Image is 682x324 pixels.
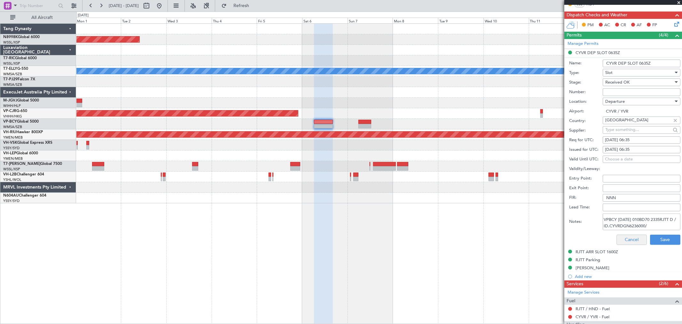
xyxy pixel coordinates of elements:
[76,18,121,23] div: Mon 1
[569,137,603,143] label: Req for UTC:
[3,99,17,102] span: M-JGVJ
[3,177,21,182] a: YSHL/WOL
[650,235,680,245] button: Save
[567,32,582,39] span: Permits
[603,194,680,202] input: NNN
[3,61,20,66] a: WSSL/XSP
[212,18,257,23] div: Thu 4
[569,60,603,67] label: Name:
[529,18,574,23] div: Thu 11
[3,77,18,81] span: T7-PJ29
[3,162,40,166] span: T7-[PERSON_NAME]
[569,79,603,86] label: Stage:
[605,115,671,125] input: Type something...
[605,125,671,134] input: Type something...
[568,41,599,47] a: Manage Permits
[3,125,22,129] a: WMSA/SZB
[569,204,603,211] label: Lead Time:
[605,137,678,143] div: [DATE] 06:35
[604,22,610,28] span: AC
[3,35,18,39] span: N8998K
[3,151,38,155] a: VH-LEPGlobal 6000
[3,40,20,45] a: WSSL/XSP
[569,195,603,201] label: FIR:
[3,99,39,102] a: M-JGVJGlobal 5000
[3,120,17,124] span: VP-BCY
[257,18,302,23] div: Fri 5
[483,18,529,23] div: Wed 10
[3,35,40,39] a: N8998KGlobal 6000
[569,118,603,124] label: Country:
[567,297,575,305] span: Fuel
[576,249,618,255] div: RJTT ARR SLOT 1600Z
[569,99,603,105] label: Location:
[576,257,600,263] div: RJTT Parking
[3,109,27,113] a: VP-CJRG-650
[569,156,603,163] label: Valid Until UTC:
[569,219,603,225] label: Notes:
[3,109,16,113] span: VP-CJR
[3,67,17,71] span: T7-ELLY
[569,108,603,115] label: Airport:
[605,70,613,76] span: Slot
[568,289,600,296] a: Manage Services
[587,22,594,28] span: PM
[3,72,22,77] a: WMSA/SZB
[3,135,23,140] a: YMEN/MEB
[569,127,603,134] label: Supplier:
[3,194,46,198] a: N604AUChallenger 604
[569,147,603,153] label: Issued for UTC:
[576,314,609,320] a: CYVR / YVR - Fuel
[616,235,647,245] button: Cancel
[121,18,166,23] div: Tue 2
[659,32,668,38] span: (4/4)
[7,12,69,23] button: All Aircraft
[393,18,438,23] div: Mon 8
[3,156,23,161] a: YMEN/MEB
[17,15,67,20] span: All Aircraft
[20,1,56,11] input: Trip Number
[78,13,89,18] div: [DATE]
[348,18,393,23] div: Sun 7
[3,103,21,108] a: WIHH/HLP
[605,99,625,104] span: Departure
[569,185,603,191] label: Exit Point:
[3,194,19,198] span: N604AU
[569,175,603,182] label: Entry Point:
[3,82,22,87] a: WMSA/SZB
[438,18,483,23] div: Tue 9
[605,156,678,163] div: Choose a date
[659,280,668,287] span: (2/6)
[302,18,348,23] div: Sat 6
[569,89,603,95] label: Number:
[605,79,630,85] span: Received OK
[567,280,583,288] span: Services
[3,173,17,176] span: VH-L2B
[3,141,17,145] span: VH-VSK
[605,147,678,153] div: [DATE] 06:35
[166,18,212,23] div: Wed 3
[109,3,139,9] span: [DATE] - [DATE]
[576,306,610,312] a: RJTT / HND - Fuel
[567,12,627,19] span: Dispatch Checks and Weather
[652,22,657,28] span: FP
[3,141,52,145] a: VH-VSKGlobal Express XRS
[3,77,35,81] a: T7-PJ29Falcon 7X
[3,162,62,166] a: T7-[PERSON_NAME]Global 7500
[3,130,16,134] span: VH-RIU
[3,167,20,172] a: WSSL/XSP
[621,22,626,28] span: CR
[3,130,43,134] a: VH-RIUHawker 800XP
[576,265,609,271] div: [PERSON_NAME]
[3,114,22,119] a: VHHH/HKG
[637,22,642,28] span: AF
[569,166,603,172] label: Validity/Leeway:
[3,56,37,60] a: T7-RICGlobal 6000
[228,4,255,8] span: Refresh
[3,146,20,150] a: YSSY/SYD
[3,120,39,124] a: VP-BCYGlobal 5000
[218,1,257,11] button: Refresh
[3,198,20,203] a: YSSY/SYD
[569,70,603,76] label: Type:
[3,151,16,155] span: VH-LEP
